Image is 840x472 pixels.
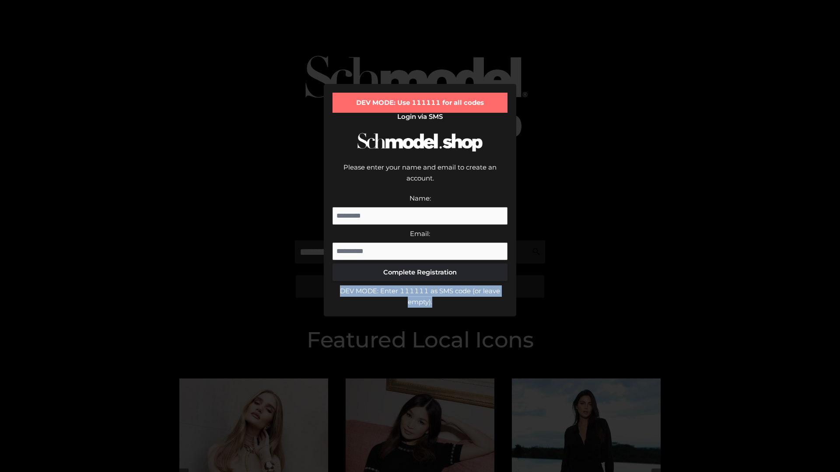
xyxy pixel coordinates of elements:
h2: Login via SMS [332,113,507,121]
div: DEV MODE: Enter 111111 as SMS code (or leave empty). [332,285,507,308]
img: Schmodel Logo [354,125,486,160]
button: Complete Registration [332,264,507,281]
div: DEV MODE: Use 111111 for all codes [332,93,507,113]
label: Email: [410,229,430,238]
label: Name: [409,194,431,202]
div: Please enter your name and email to create an account. [332,162,507,193]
